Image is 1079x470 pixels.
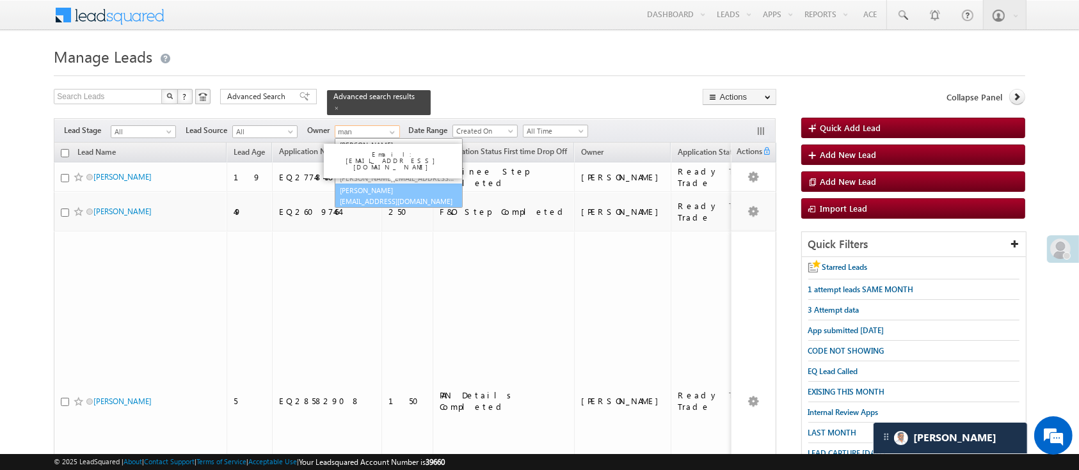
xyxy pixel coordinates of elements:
div: [PERSON_NAME] [581,206,665,217]
span: Collapse Panel [947,91,1003,103]
span: App submitted [DATE] [808,325,884,335]
div: 150 [388,395,427,407]
div: Ready To Trade [678,166,771,189]
span: Import Lead [820,203,868,214]
div: Email: [EMAIL_ADDRESS][DOMAIN_NAME] [329,148,457,173]
em: Start Chat [174,370,232,387]
input: Check all records [61,149,69,157]
div: F&O Step Completed [440,206,568,217]
div: Nominee Step Completed [440,166,568,189]
span: Advanced Search [227,91,289,102]
span: [EMAIL_ADDRESS][DOMAIN_NAME] [340,196,455,206]
button: ? [177,89,193,104]
span: EQ Lead Called [808,366,858,376]
span: Internal Review Apps [808,407,879,417]
img: Carter [894,431,908,445]
textarea: Type your message and hit 'Enter' [17,118,234,359]
div: [PERSON_NAME] [581,395,665,407]
span: Starred Leads [822,262,868,272]
a: All [111,125,176,138]
span: Lead Source [186,125,232,136]
span: All [111,126,172,137]
a: [PERSON_NAME] [93,207,152,216]
div: PAN Details Completed [440,389,568,412]
div: 250 [388,206,427,217]
span: Quick Add Lead [820,122,881,133]
span: LAST MONTH [808,428,857,437]
a: All Time [523,125,588,137]
a: Terms of Service [196,457,246,466]
span: EXISING THIS MONTH [808,387,885,396]
span: Manage Leads [54,46,152,67]
a: All [232,125,298,138]
span: Application Status New [678,147,757,157]
button: Actions [703,89,776,105]
div: 49 [234,206,266,217]
span: Lead Age [234,147,265,157]
span: LEAD CAPTURE [DATE] [808,448,886,458]
span: Advanced search results [333,91,415,101]
div: 19 [234,171,266,183]
a: [PERSON_NAME] [93,172,152,182]
span: Lead Stage [64,125,111,136]
img: Search [166,93,173,99]
span: Application Status First time Drop Off [440,146,567,156]
a: Application Number [273,145,355,161]
span: Application Number [279,146,348,156]
span: 39660 [426,457,445,467]
span: All [233,126,294,137]
div: EQ27748458 [279,171,376,183]
img: carter-drag [881,432,891,442]
a: Contact Support [144,457,195,466]
a: Application Status First time Drop Off [433,145,573,161]
div: Quick Filters [802,232,1026,257]
span: Your Leadsquared Account Number is [299,457,445,467]
img: d_60004797649_company_0_60004797649 [22,67,54,84]
div: Ready To Trade [678,389,771,412]
span: Owner [307,125,335,136]
a: [PERSON_NAME] [93,396,152,406]
span: CODE NOT SHOWING [808,346,884,356]
span: Add New Lead [820,176,877,187]
a: [PERSON_NAME] [335,184,463,208]
a: Created On [452,125,518,137]
span: ? [182,91,188,102]
div: carter-dragCarter[PERSON_NAME] [873,422,1028,454]
span: © 2025 LeadSquared | | | | | [54,456,445,468]
a: About [124,457,142,466]
span: Created On [453,125,514,137]
a: Lead Name [71,145,122,162]
div: Ready To Trade [678,200,771,223]
div: [PERSON_NAME] [581,171,665,183]
div: Chat with us now [67,67,215,84]
span: Add New Lead [820,149,877,160]
a: Acceptable Use [248,457,297,466]
div: EQ26097464 [279,206,376,217]
a: Application Status New (sorted descending) [671,145,776,161]
div: EQ28582908 [279,395,376,407]
span: Owner [581,147,603,157]
span: All Time [524,125,584,137]
span: 3 Attempt data [808,305,859,315]
span: 1 attempt leads SAME MONTH [808,285,914,294]
div: 5 [234,395,266,407]
span: Carter [913,432,996,444]
div: Minimize live chat window [210,6,241,37]
span: Actions [731,145,762,161]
